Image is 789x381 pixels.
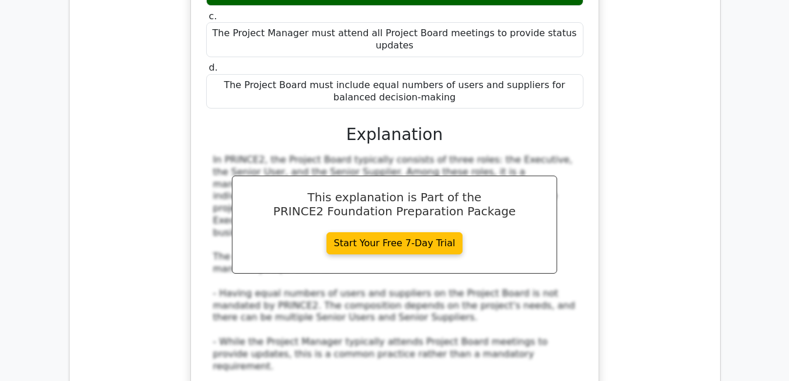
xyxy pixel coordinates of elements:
div: The Project Manager must attend all Project Board meetings to provide status updates [206,22,583,57]
span: c. [209,11,217,22]
div: The Project Board must include equal numbers of users and suppliers for balanced decision-making [206,74,583,109]
span: d. [209,62,218,73]
a: Start Your Free 7-Day Trial [326,232,463,254]
h3: Explanation [213,125,576,145]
